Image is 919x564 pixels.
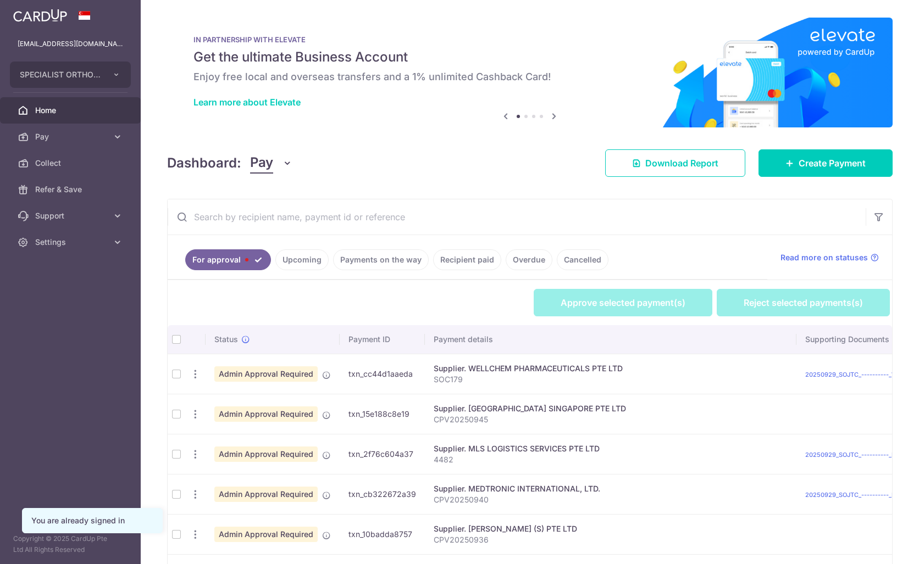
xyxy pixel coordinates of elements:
span: Admin Approval Required [214,366,318,382]
p: 4482 [434,454,788,465]
p: CPV20250945 [434,414,788,425]
h5: Get the ultimate Business Account [193,48,866,66]
span: Pay [35,131,108,142]
a: Download Report [605,149,745,177]
span: SPECIALIST ORTHOPAEDIC JOINT TRAUMA CENTRE PTE. LTD. [20,69,101,80]
div: Supplier. WELLCHEM PHARMACEUTICALS PTE LTD [434,363,788,374]
a: Upcoming [275,249,329,270]
div: You are already signed in [31,515,153,526]
div: Supplier. MEDTRONIC INTERNATIONAL, LTD. [434,483,788,494]
td: txn_15e188c8e19 [340,394,425,434]
span: Read more on statuses [780,252,868,263]
th: Payment details [425,325,796,354]
span: Status [214,334,238,345]
p: CPV20250940 [434,494,788,505]
h4: Dashboard: [167,153,241,173]
span: Settings [35,237,108,248]
a: Recipient paid [433,249,501,270]
button: Pay [250,153,292,174]
a: Cancelled [557,249,608,270]
span: Collect [35,158,108,169]
div: Supplier. MLS LOGISTICS SERVICES PTE LTD [434,443,788,454]
p: IN PARTNERSHIP WITH ELEVATE [193,35,866,44]
input: Search by recipient name, payment id or reference [168,199,866,234]
p: SOC179 [434,374,788,385]
span: Create Payment [799,157,866,170]
a: Create Payment [759,149,893,177]
img: Renovation banner [167,18,893,127]
td: txn_2f76c604a37 [340,434,425,474]
p: [EMAIL_ADDRESS][DOMAIN_NAME] [18,38,123,49]
span: Download Report [645,157,718,170]
div: Supplier. [GEOGRAPHIC_DATA] SINGAPORE PTE LTD [434,403,788,414]
a: Payments on the way [333,249,429,270]
td: txn_10badda8757 [340,514,425,554]
div: Supplier. [PERSON_NAME] (S) PTE LTD [434,523,788,534]
a: For approval [185,249,271,270]
td: txn_cc44d1aaeda [340,354,425,394]
span: Home [35,105,108,116]
span: Pay [250,153,273,174]
span: Admin Approval Required [214,487,318,502]
span: Admin Approval Required [214,527,318,542]
span: Refer & Save [35,184,108,195]
button: SPECIALIST ORTHOPAEDIC JOINT TRAUMA CENTRE PTE. LTD. [10,62,131,88]
span: Support [35,210,108,221]
td: txn_cb322672a39 [340,474,425,514]
span: Admin Approval Required [214,446,318,462]
a: Read more on statuses [780,252,879,263]
a: Overdue [506,249,552,270]
h6: Enjoy free local and overseas transfers and a 1% unlimited Cashback Card! [193,70,866,83]
img: CardUp [13,9,67,22]
span: Admin Approval Required [214,406,318,422]
th: Payment ID [340,325,425,354]
p: CPV20250936 [434,534,788,545]
a: Learn more about Elevate [193,97,301,108]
